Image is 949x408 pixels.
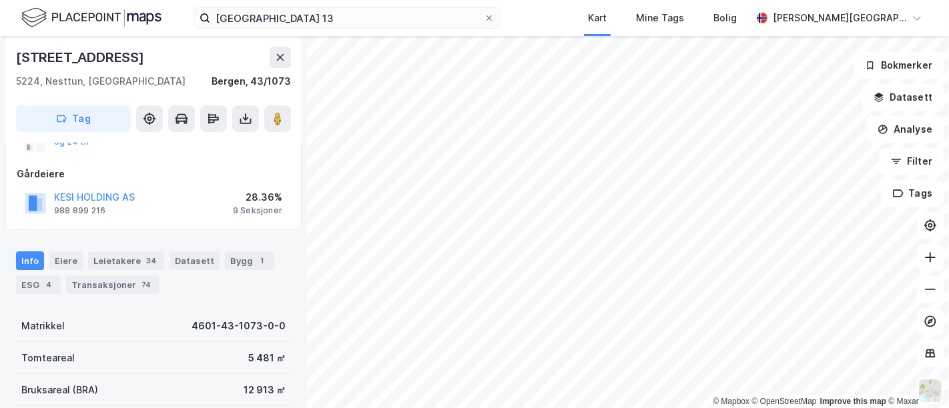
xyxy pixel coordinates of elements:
[88,251,164,270] div: Leietakere
[66,275,159,294] div: Transaksjoner
[16,47,147,68] div: [STREET_ADDRESS]
[713,10,737,26] div: Bolig
[773,10,906,26] div: [PERSON_NAME][GEOGRAPHIC_DATA]
[882,344,949,408] iframe: Chat Widget
[713,397,749,406] a: Mapbox
[21,318,65,334] div: Matrikkel
[139,278,153,291] div: 74
[854,52,944,79] button: Bokmerker
[170,251,220,270] div: Datasett
[21,382,98,398] div: Bruksareal (BRA)
[225,251,274,270] div: Bygg
[54,205,105,216] div: 988 899 216
[233,205,282,216] div: 9 Seksjoner
[248,350,286,366] div: 5 481 ㎡
[21,6,162,29] img: logo.f888ab2527a4732fd821a326f86c7f29.svg
[244,382,286,398] div: 12 913 ㎡
[143,254,159,267] div: 34
[862,84,944,111] button: Datasett
[16,251,44,270] div: Info
[192,318,286,334] div: 4601-43-1073-0-0
[42,278,55,291] div: 4
[17,166,290,182] div: Gårdeiere
[636,10,684,26] div: Mine Tags
[880,148,944,175] button: Filter
[16,73,186,89] div: 5224, Nesttun, [GEOGRAPHIC_DATA]
[588,10,607,26] div: Kart
[212,73,291,89] div: Bergen, 43/1073
[16,275,61,294] div: ESG
[820,397,886,406] a: Improve this map
[256,254,269,267] div: 1
[21,350,75,366] div: Tomteareal
[866,116,944,143] button: Analyse
[882,180,944,207] button: Tags
[752,397,817,406] a: OpenStreetMap
[210,8,484,28] input: Søk på adresse, matrikkel, gårdeiere, leietakere eller personer
[16,105,131,132] button: Tag
[233,189,282,205] div: 28.36%
[49,251,83,270] div: Eiere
